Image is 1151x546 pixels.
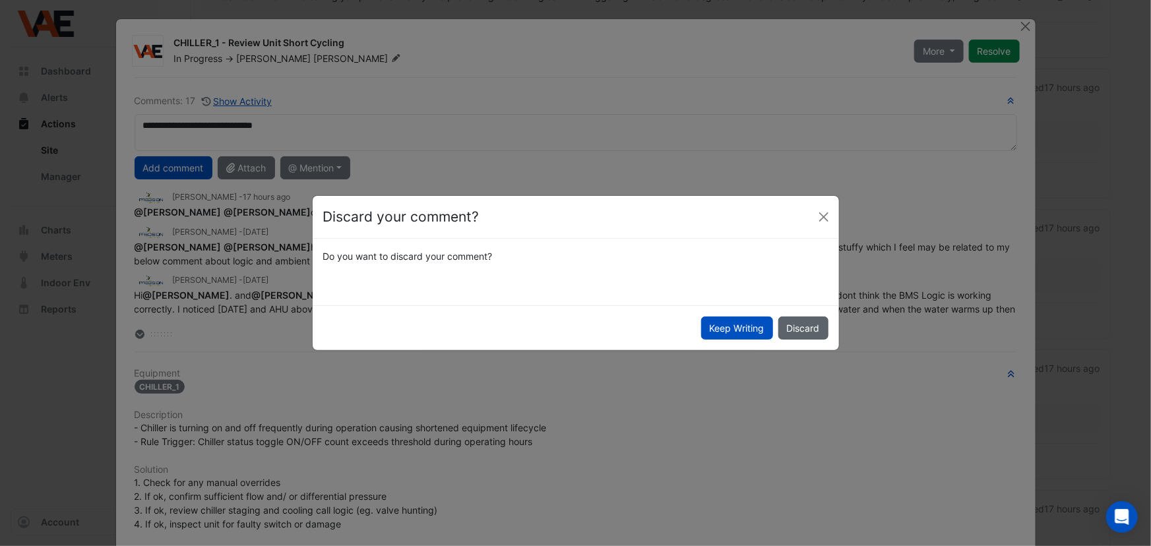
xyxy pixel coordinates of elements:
[315,249,836,263] div: Do you want to discard your comment?
[323,206,480,228] h4: Discard your comment?
[1106,501,1138,533] div: Open Intercom Messenger
[778,317,828,340] button: Discard
[701,317,773,340] button: Keep Writing
[814,207,834,227] button: Close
